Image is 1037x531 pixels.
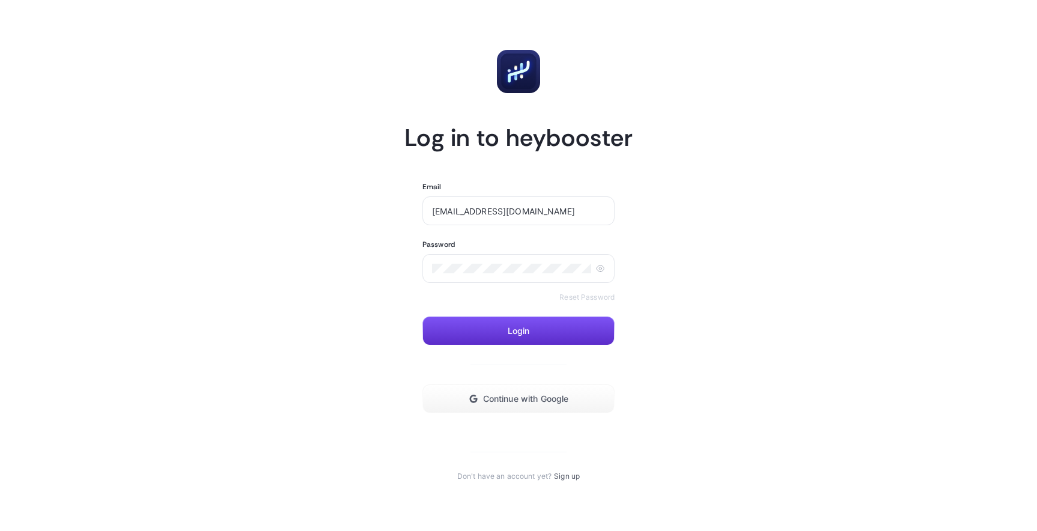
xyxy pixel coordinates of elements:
input: Enter your email address [432,206,605,216]
span: Continue with Google [483,394,569,404]
a: Reset Password [559,293,615,302]
h1: Log in to heybooster [404,122,633,153]
label: Password [422,240,455,249]
span: Login [508,326,530,336]
button: Continue with Google [422,384,615,413]
a: Sign up [554,472,580,481]
span: Don't have an account yet? [457,472,552,481]
label: Email [422,182,442,192]
button: Login [422,317,615,345]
